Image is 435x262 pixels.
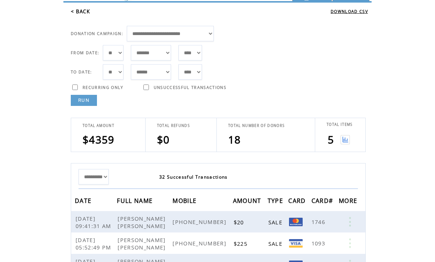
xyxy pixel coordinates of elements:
[173,239,228,247] span: [PHONE_NUMBER]
[71,8,90,15] a: < BACK
[327,122,353,127] span: TOTAL ITEMS
[234,218,246,226] span: $20
[312,195,335,208] span: CARD#
[154,85,226,90] span: UNSUCCESSFUL TRANSACTIONS
[76,215,113,230] span: [DATE] 09:41:31 AM
[328,132,334,146] span: 5
[268,198,285,203] a: TYPE
[117,198,154,203] a: FULL NAME
[312,198,335,203] a: CARD#
[117,195,154,208] span: FULL NAME
[71,95,97,106] a: RUN
[288,198,307,203] a: CARD
[83,132,115,146] span: $4359
[157,123,190,128] span: TOTAL REFUNDS
[75,195,93,208] span: DATE
[289,239,303,248] img: Visa
[83,85,123,90] span: RECURRING ONLY
[289,218,303,226] img: Mastercard
[118,215,167,230] span: [PERSON_NAME] [PERSON_NAME]
[288,195,307,208] span: CARD
[71,69,92,75] span: TO DATE:
[228,132,241,146] span: 18
[234,240,249,247] span: $225
[233,198,263,203] a: AMOUNT
[341,135,350,144] img: View graph
[268,195,285,208] span: TYPE
[228,123,285,128] span: TOTAL NUMBER OF DONORS
[83,123,114,128] span: TOTAL AMOUNT
[268,240,284,247] span: SALE
[159,174,228,180] span: 32 Successful Transactions
[173,195,198,208] span: MOBILE
[118,236,167,251] span: [PERSON_NAME] [PERSON_NAME]
[173,198,198,203] a: MOBILE
[268,218,284,226] span: SALE
[331,9,368,14] a: DOWNLOAD CSV
[76,236,113,251] span: [DATE] 05:52:49 PM
[157,132,170,146] span: $0
[233,195,263,208] span: AMOUNT
[75,198,93,203] a: DATE
[71,31,123,36] span: DONATION CAMPAIGN:
[71,50,99,55] span: FROM DATE:
[312,218,327,225] span: 1746
[339,195,359,208] span: MORE
[173,218,228,225] span: [PHONE_NUMBER]
[312,239,327,247] span: 1093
